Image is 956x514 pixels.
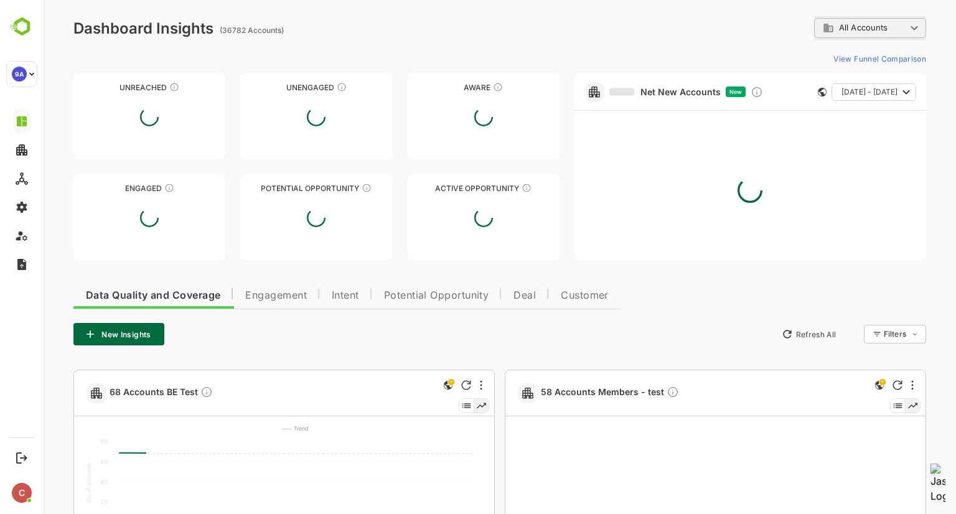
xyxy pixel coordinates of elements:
[788,83,873,101] button: [DATE] - [DATE]
[42,463,49,503] text: No of accounts
[436,380,439,390] div: More
[293,82,303,92] div: These accounts have not shown enough engagement and need nurturing
[449,82,459,92] div: These accounts have just entered the buying cycle and need further nurturing
[868,380,870,390] div: More
[771,16,883,40] div: All Accounts
[126,82,136,92] div: These accounts have not been engaged with for a defined time period
[707,86,719,98] div: Discover new ICP-fit accounts showing engagement — via intent surges, anonymous website visits, L...
[418,380,428,390] div: Refresh
[566,86,677,98] a: Net New Accounts
[57,498,64,505] text: 20
[497,386,635,400] span: 58 Accounts Members - test
[470,291,492,301] span: Deal
[774,88,783,96] div: This card does not support filter and segments
[30,19,170,37] div: Dashboard Insights
[340,291,446,301] span: Potential Opportunity
[364,184,516,193] div: Active Opportunity
[176,26,244,35] ag: (36782 Accounts)
[779,22,863,34] div: All Accounts
[517,291,565,301] span: Customer
[795,23,844,32] span: All Accounts
[197,184,349,193] div: Potential Opportunity
[197,83,349,92] div: Unengaged
[849,380,859,390] div: Refresh
[478,183,488,193] div: These accounts have open opportunities which might be at any of the Sales Stages
[12,67,27,82] div: 9A
[12,483,32,503] div: C
[57,458,64,465] text: 60
[66,386,174,400] a: 68 Accounts BE TestDescription not present
[202,291,263,301] span: Engagement
[30,323,121,345] button: New Insights
[839,323,883,345] div: Filters
[6,15,38,39] img: BambooboxLogoMark.f1c84d78b4c51b1a7b5f700c9845e183.svg
[42,291,177,301] span: Data Quality and Coverage
[497,386,640,400] a: 58 Accounts Members - testDescription not present
[623,386,635,400] div: Description not present
[397,378,412,395] div: This is a global insight. Segment selection is not applicable for this view
[13,449,30,466] button: Logout
[30,83,182,92] div: Unreached
[157,386,169,400] div: Description not present
[733,324,798,344] button: Refresh All
[686,88,698,95] span: New
[840,329,863,339] div: Filters
[121,183,131,193] div: These accounts are warm, further nurturing would qualify them to MQAs
[57,479,64,485] text: 40
[30,184,182,193] div: Engaged
[798,84,854,100] span: [DATE] - [DATE]
[828,378,843,395] div: This is a global insight. Segment selection is not applicable for this view
[238,425,265,432] text: ---- Trend
[785,49,883,68] button: View Funnel Comparison
[288,291,316,301] span: Intent
[364,83,516,92] div: Aware
[57,438,64,445] text: 80
[318,183,328,193] div: These accounts are MQAs and can be passed on to Inside Sales
[66,386,169,400] span: 68 Accounts BE Test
